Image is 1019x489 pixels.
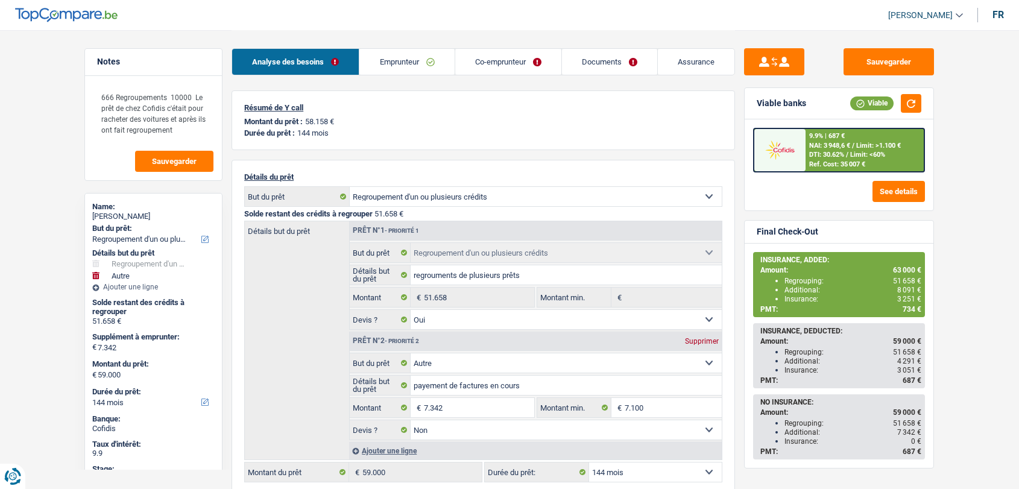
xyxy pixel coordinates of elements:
[92,283,215,291] div: Ajouter une ligne
[92,387,212,397] label: Durée du prêt:
[850,96,894,110] div: Viable
[760,376,921,385] div: PMT:
[359,49,454,75] a: Emprunteur
[852,142,854,150] span: /
[297,128,329,137] p: 144 mois
[92,359,212,369] label: Montant du prêt:
[856,142,901,150] span: Limit: >1.100 €
[760,327,921,335] div: INSURANCE, DEDUCTED:
[760,408,921,417] div: Amount:
[760,337,921,345] div: Amount:
[349,442,722,459] div: Ajouter une ligne
[757,227,818,237] div: Final Check-Out
[411,288,424,307] span: €
[757,139,802,161] img: Cofidis
[658,49,734,75] a: Assurance
[784,295,921,303] div: Insurance:
[245,187,350,206] label: But du prêt
[350,337,422,345] div: Prêt n°2
[350,310,411,329] label: Devis ?
[879,5,963,25] a: [PERSON_NAME]
[897,428,921,437] span: 7 342 €
[562,49,657,75] a: Documents
[92,370,96,380] span: €
[760,447,921,456] div: PMT:
[305,117,334,126] p: 58.158 €
[97,57,210,67] h5: Notes
[888,10,953,21] span: [PERSON_NAME]
[850,151,885,159] span: Limit: <60%
[760,266,921,274] div: Amount:
[92,464,215,474] div: Stage:
[846,151,848,159] span: /
[784,366,921,374] div: Insurance:
[244,209,373,218] span: Solde restant des crédits à regrouper
[152,157,197,165] span: Sauvegarder
[893,277,921,285] span: 51 658 €
[893,266,921,274] span: 63 000 €
[92,248,215,258] div: Détails but du prêt
[760,256,921,264] div: INSURANCE, ADDED:
[784,428,921,437] div: Additional:
[92,298,215,317] div: Solde restant des crédits à regrouper
[893,419,921,427] span: 51 658 €
[537,288,611,307] label: Montant min.
[903,447,921,456] span: 687 €
[350,243,411,262] label: But du prêt
[92,224,212,233] label: But du prêt:
[760,398,921,406] div: NO INSURANCE:
[809,142,850,150] span: NAI: 3 948,6 €
[893,408,921,417] span: 59 000 €
[844,48,934,75] button: Sauvegarder
[349,462,362,482] span: €
[244,128,295,137] p: Durée du prêt :
[537,398,611,417] label: Montant min.
[244,103,722,112] p: Résumé de Y call
[784,348,921,356] div: Regrouping:
[374,209,403,218] span: 51.658 €
[92,212,215,221] div: [PERSON_NAME]
[350,288,411,307] label: Montant
[92,424,215,434] div: Cofidis
[757,98,806,109] div: Viable banks
[784,277,921,285] div: Regrouping:
[784,357,921,365] div: Additional:
[903,305,921,314] span: 734 €
[893,337,921,345] span: 59 000 €
[135,151,213,172] button: Sauvegarder
[244,117,303,126] p: Montant du prêt :
[784,419,921,427] div: Regrouping:
[809,160,865,168] div: Ref. Cost: 35 007 €
[682,338,722,345] div: Supprimer
[809,151,844,159] span: DTI: 30.62%
[455,49,561,75] a: Co-emprunteur
[92,202,215,212] div: Name:
[92,440,215,449] div: Taux d'intérêt:
[350,265,411,285] label: Détails but du prêt
[350,353,411,373] label: But du prêt
[611,398,625,417] span: €
[411,398,424,417] span: €
[15,8,118,22] img: TopCompare Logo
[385,338,419,344] span: - Priorité 2
[611,288,625,307] span: €
[350,420,411,440] label: Devis ?
[897,357,921,365] span: 4 291 €
[893,348,921,356] span: 51 658 €
[897,366,921,374] span: 3 051 €
[485,462,589,482] label: Durée du prêt:
[232,49,359,75] a: Analyse des besoins
[350,398,411,417] label: Montant
[809,132,845,140] div: 9.9% | 687 €
[784,437,921,446] div: Insurance:
[245,221,349,235] label: Détails but du prêt
[897,286,921,294] span: 8 091 €
[350,376,411,395] label: Détails but du prêt
[244,172,722,181] p: Détails du prêt
[92,414,215,424] div: Banque:
[992,9,1004,21] div: fr
[92,332,212,342] label: Supplément à emprunter:
[92,317,215,326] div: 51.658 €
[92,449,215,458] div: 9.9
[911,437,921,446] span: 0 €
